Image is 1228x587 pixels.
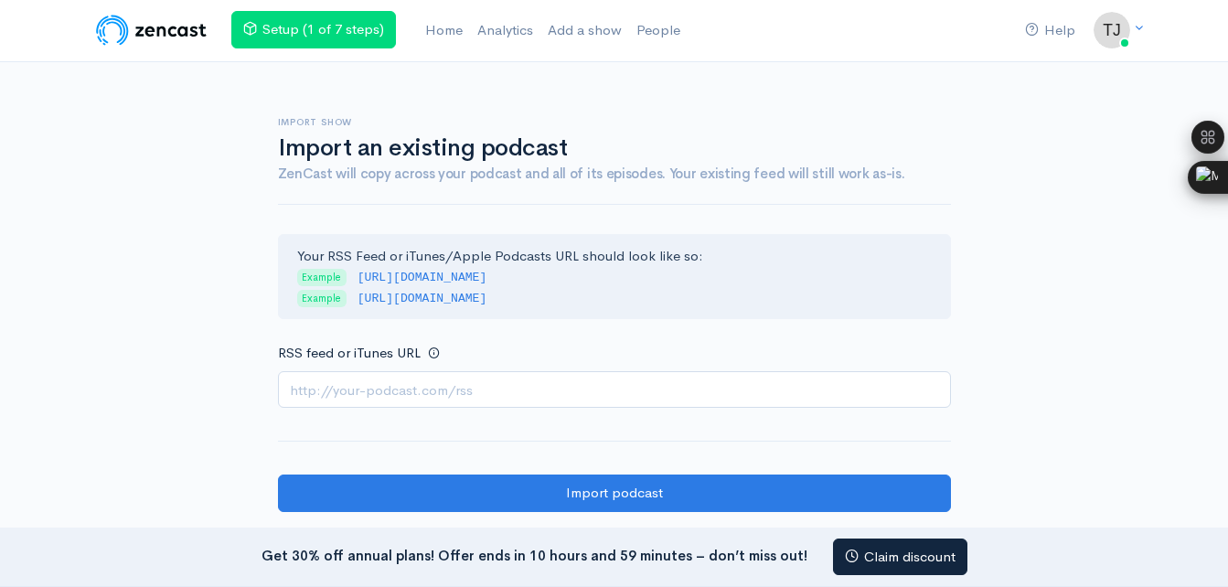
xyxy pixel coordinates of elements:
[1094,12,1130,48] img: ...
[297,269,347,286] span: Example
[231,11,396,48] a: Setup (1 of 7 steps)
[297,290,347,307] span: Example
[418,11,470,50] a: Home
[1166,525,1210,569] iframe: gist-messenger-bubble-iframe
[278,117,951,127] h6: Import show
[93,12,209,48] img: ZenCast Logo
[278,166,951,182] h4: ZenCast will copy across your podcast and all of its episodes. Your existing feed will still work...
[358,292,487,305] code: [URL][DOMAIN_NAME]
[278,371,951,409] input: http://your-podcast.com/rss
[278,519,951,557] a: Create a new podcast instead
[833,539,967,576] a: Claim discount
[262,546,807,563] strong: Get 30% off annual plans! Offer ends in 10 hours and 59 minutes – don’t miss out!
[470,11,540,50] a: Analytics
[278,234,951,320] div: Your RSS Feed or iTunes/Apple Podcasts URL should look like so:
[278,343,421,364] label: RSS feed or iTunes URL
[1018,11,1083,50] a: Help
[629,11,688,50] a: People
[358,271,487,284] code: [URL][DOMAIN_NAME]
[278,135,951,162] h1: Import an existing podcast
[278,475,951,512] input: Import podcast
[540,11,629,50] a: Add a show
